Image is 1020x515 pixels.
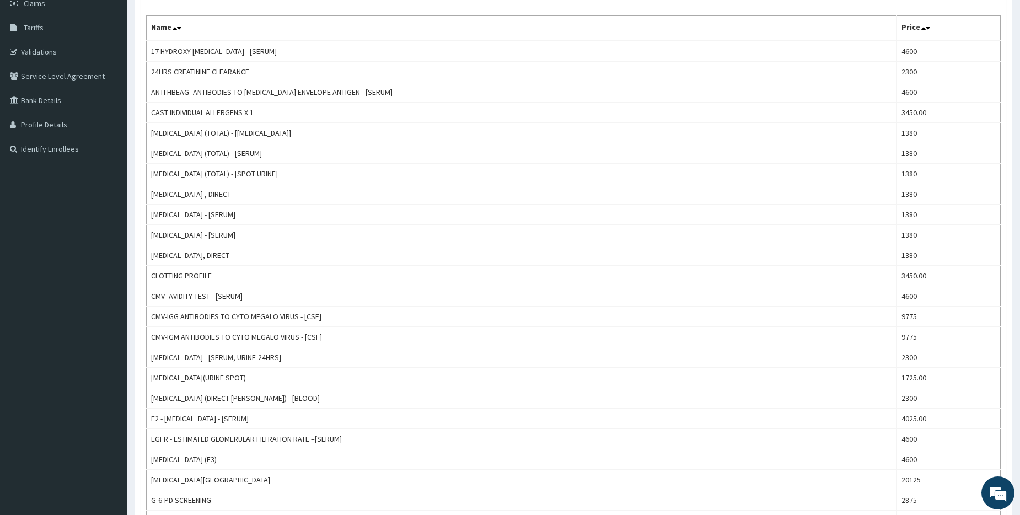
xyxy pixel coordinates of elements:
[896,429,1000,449] td: 4600
[147,347,897,368] td: [MEDICAL_DATA] - [SERUM, URINE-24HRS]
[896,307,1000,327] td: 9775
[896,205,1000,225] td: 1380
[147,327,897,347] td: CMV-IGM ANTIBODIES TO CYTO MEGALO VIRUS - [CSF]
[896,103,1000,123] td: 3450.00
[896,347,1000,368] td: 2300
[896,41,1000,62] td: 4600
[896,62,1000,82] td: 2300
[181,6,207,32] div: Minimize live chat window
[147,245,897,266] td: [MEDICAL_DATA], DIRECT
[896,388,1000,409] td: 2300
[896,245,1000,266] td: 1380
[896,368,1000,388] td: 1725.00
[896,490,1000,511] td: 2875
[24,23,44,33] span: Tariffs
[896,327,1000,347] td: 9775
[147,225,897,245] td: [MEDICAL_DATA] - [SERUM]
[896,266,1000,286] td: 3450.00
[147,368,897,388] td: [MEDICAL_DATA](URINE SPOT)
[147,82,897,103] td: ANTI HBEAG -ANTIBODIES TO [MEDICAL_DATA] ENVELOPE ANTIGEN - [SERUM]
[6,301,210,340] textarea: Type your message and hit 'Enter'
[147,490,897,511] td: G-6-PD SCREENING
[57,62,185,76] div: Chat with us now
[896,409,1000,429] td: 4025.00
[896,470,1000,490] td: 20125
[147,143,897,164] td: [MEDICAL_DATA] (TOTAL) - [SERUM]
[896,286,1000,307] td: 4600
[147,123,897,143] td: [MEDICAL_DATA] (TOTAL) - [[MEDICAL_DATA]]
[20,55,45,83] img: d_794563401_company_1708531726252_794563401
[896,164,1000,184] td: 1380
[896,123,1000,143] td: 1380
[147,286,897,307] td: CMV -AVIDITY TEST - [SERUM]
[896,225,1000,245] td: 1380
[896,143,1000,164] td: 1380
[896,184,1000,205] td: 1380
[147,409,897,429] td: E2 - [MEDICAL_DATA] - [SERUM]
[147,184,897,205] td: [MEDICAL_DATA] , DIRECT
[896,82,1000,103] td: 4600
[147,103,897,123] td: CAST INDIVIDUAL ALLERGENS X 1
[896,16,1000,41] th: Price
[147,62,897,82] td: 24HRS CREATININE CLEARANCE
[147,429,897,449] td: EGFR - ESTIMATED GLOMERULAR FILTRATION RATE –[SERUM]
[147,164,897,184] td: [MEDICAL_DATA] (TOTAL) - [SPOT URINE]
[147,205,897,225] td: [MEDICAL_DATA] - [SERUM]
[64,139,152,250] span: We're online!
[896,449,1000,470] td: 4600
[147,470,897,490] td: [MEDICAL_DATA][GEOGRAPHIC_DATA]
[147,41,897,62] td: 17 HYDROXY-[MEDICAL_DATA] - [SERUM]
[147,16,897,41] th: Name
[147,307,897,327] td: CMV-IGG ANTIBODIES TO CYTO MEGALO VIRUS - [CSF]
[147,266,897,286] td: CLOTTING PROFILE
[147,388,897,409] td: [MEDICAL_DATA] (DIRECT [PERSON_NAME]) - [BLOOD]
[147,449,897,470] td: [MEDICAL_DATA] (E3)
